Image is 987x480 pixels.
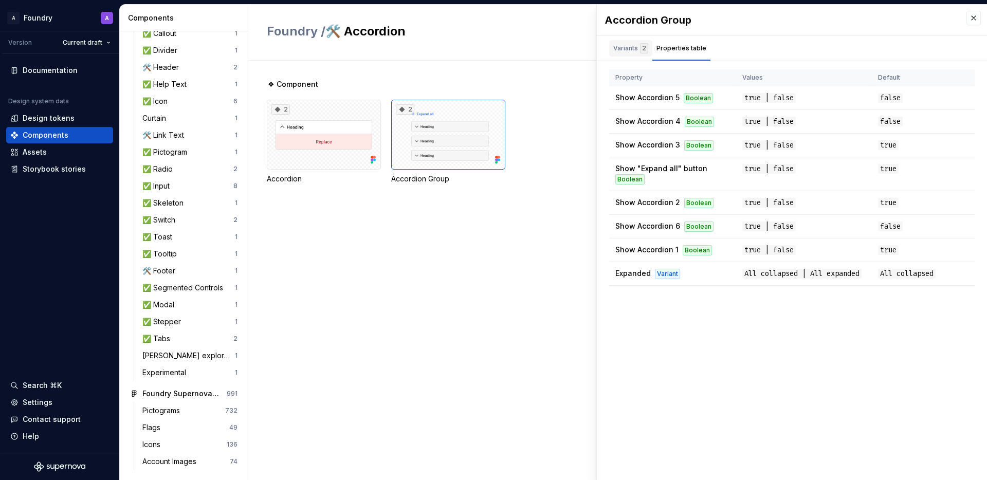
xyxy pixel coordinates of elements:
[24,13,52,23] div: Foundry
[23,113,75,123] div: Design tokens
[615,245,679,254] span: Show Accordion 1
[233,216,237,224] div: 2
[878,198,899,208] span: true
[684,198,714,208] div: Boolean
[6,62,113,79] a: Documentation
[605,13,956,27] div: Accordion Group
[23,380,62,391] div: Search ⌘K
[267,24,325,39] span: Foundry /
[138,76,242,93] a: ✅ Help Text1
[63,39,102,47] span: Current draft
[615,164,707,173] span: Show "Expand all" button
[235,46,237,54] div: 1
[235,131,237,139] div: 1
[142,45,181,56] div: ✅ Divider
[227,390,237,398] div: 991
[235,199,237,207] div: 1
[615,174,645,184] div: Boolean
[233,335,237,343] div: 2
[23,431,39,441] div: Help
[233,97,237,105] div: 6
[615,93,680,102] span: Show Accordion 5
[391,174,505,184] div: Accordion Group
[142,456,200,467] div: Account Images
[6,428,113,445] button: Help
[235,250,237,258] div: 1
[656,43,706,53] div: Properties table
[6,110,113,126] a: Design tokens
[267,23,822,40] h2: 🛠️ Accordion
[878,117,903,126] span: false
[878,269,936,279] span: All collapsed
[142,96,172,106] div: ✅ Icon
[142,232,176,242] div: ✅ Toast
[138,419,242,436] a: Flags49
[138,280,242,296] a: ✅ Segmented Controls1
[615,117,681,125] span: Show Accordion 4
[23,397,52,408] div: Settings
[138,195,242,211] a: ✅ Skeleton1
[2,7,117,29] button: AFoundryA
[229,423,237,432] div: 49
[138,330,242,347] a: ✅ Tabs2
[142,439,164,450] div: Icons
[235,284,237,292] div: 1
[142,113,170,123] div: Curtain
[142,215,179,225] div: ✅ Switch
[235,267,237,275] div: 1
[615,221,680,230] span: Show Accordion 6
[268,79,318,89] span: ❖ Component
[138,93,242,109] a: ✅ Icon6
[142,422,164,433] div: Flags
[138,127,242,143] a: 🛠️ Link Text1
[227,440,237,449] div: 136
[878,164,899,174] span: true
[615,269,651,278] span: Expanded
[142,181,174,191] div: ✅ Input
[235,148,237,156] div: 1
[8,39,32,47] div: Version
[142,283,227,293] div: ✅ Segmented Controls
[235,233,237,241] div: 1
[138,402,242,419] a: Pictograms732
[58,35,115,50] button: Current draft
[34,461,85,472] svg: Supernova Logo
[138,229,242,245] a: ✅ Toast1
[878,245,899,255] span: true
[142,334,174,344] div: ✅ Tabs
[235,352,237,360] div: 1
[8,97,69,105] div: Design system data
[6,161,113,177] a: Storybook stories
[142,350,235,361] div: [PERSON_NAME] exploration
[138,59,242,76] a: 🛠️ Header2
[613,43,648,53] div: Variants
[878,221,903,231] span: false
[685,117,714,127] div: Boolean
[235,301,237,309] div: 1
[142,164,177,174] div: ✅ Radio
[225,407,237,415] div: 732
[138,144,242,160] a: ✅ Pictogram1
[138,110,242,126] a: Curtain1
[235,80,237,88] div: 1
[742,269,862,279] span: All collapsed | All expanded
[684,140,714,151] div: Boolean
[138,436,242,453] a: Icons136
[267,174,381,184] div: Accordion
[138,313,242,330] a: ✅ Stepper1
[142,28,180,39] div: ✅ Callout
[396,104,414,115] div: 2
[142,317,185,327] div: ✅ Stepper
[7,12,20,24] div: A
[142,266,179,276] div: 🛠️ Footer
[142,62,183,72] div: 🛠️ Header
[684,221,714,232] div: Boolean
[138,178,242,194] a: ✅ Input8
[615,198,680,207] span: Show Accordion 2
[233,182,237,190] div: 8
[878,140,899,150] span: true
[142,79,191,89] div: ✅ Help Text
[609,69,736,86] th: Property
[6,411,113,428] button: Contact support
